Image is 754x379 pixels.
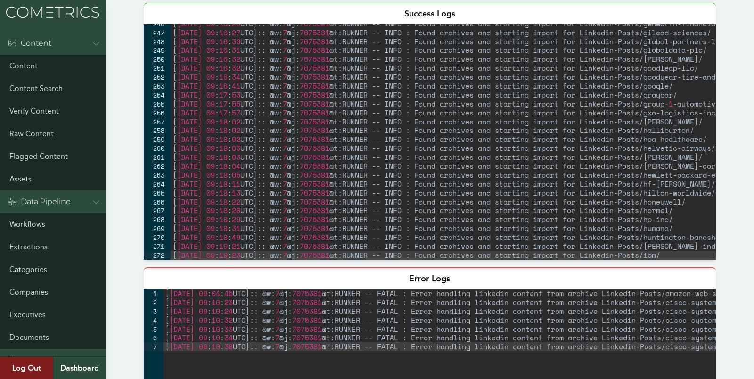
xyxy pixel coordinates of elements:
div: 270 [144,233,171,242]
div: 261 [144,153,171,162]
div: 267 [144,206,171,215]
div: 265 [144,189,171,198]
div: 255 [144,99,171,108]
div: 271 [144,242,171,251]
div: 253 [144,82,171,91]
div: 260 [144,144,171,153]
div: Data Pipeline [8,196,71,207]
div: 268 [144,215,171,224]
div: 246 [144,19,171,28]
div: 248 [144,37,171,46]
div: Content [8,38,51,49]
div: 272 [144,251,171,260]
div: 251 [144,64,171,73]
div: Success Logs [144,3,715,24]
div: 257 [144,117,171,126]
div: 1 [144,289,163,298]
div: Admin [8,354,46,366]
div: 250 [144,55,171,64]
div: 249 [144,46,171,55]
div: 247 [144,28,171,37]
div: 264 [144,180,171,189]
div: 252 [144,73,171,82]
div: 269 [144,224,171,233]
div: 266 [144,198,171,206]
a: Dashboard [53,357,106,379]
div: 256 [144,108,171,117]
div: 7 [144,342,163,351]
div: Error Logs [144,267,715,289]
div: 258 [144,126,171,135]
div: 2 [144,298,163,307]
div: 259 [144,135,171,144]
div: 262 [144,162,171,171]
div: 6 [144,333,163,342]
div: 263 [144,171,171,180]
div: 5 [144,325,163,334]
div: 4 [144,316,163,325]
div: 254 [144,91,171,99]
div: 3 [144,307,163,316]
